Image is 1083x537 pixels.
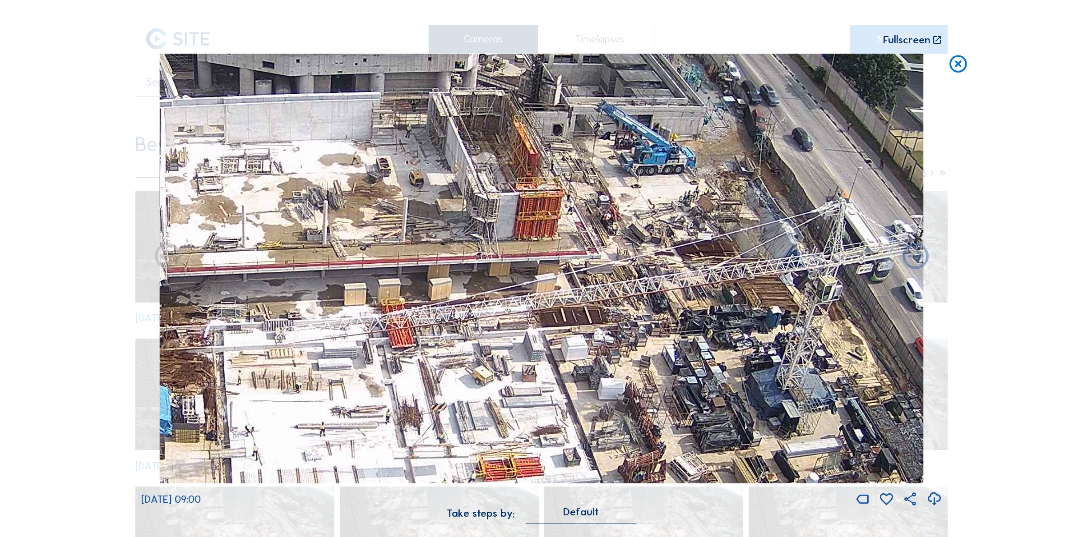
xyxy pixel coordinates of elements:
[883,35,930,46] div: Fullscreen
[526,508,636,523] div: Default
[563,508,599,516] div: Default
[900,242,931,273] i: Back
[141,493,201,505] span: [DATE] 09:00
[159,54,924,483] img: Image
[152,242,184,273] i: Forward
[447,508,515,519] div: Take steps by:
